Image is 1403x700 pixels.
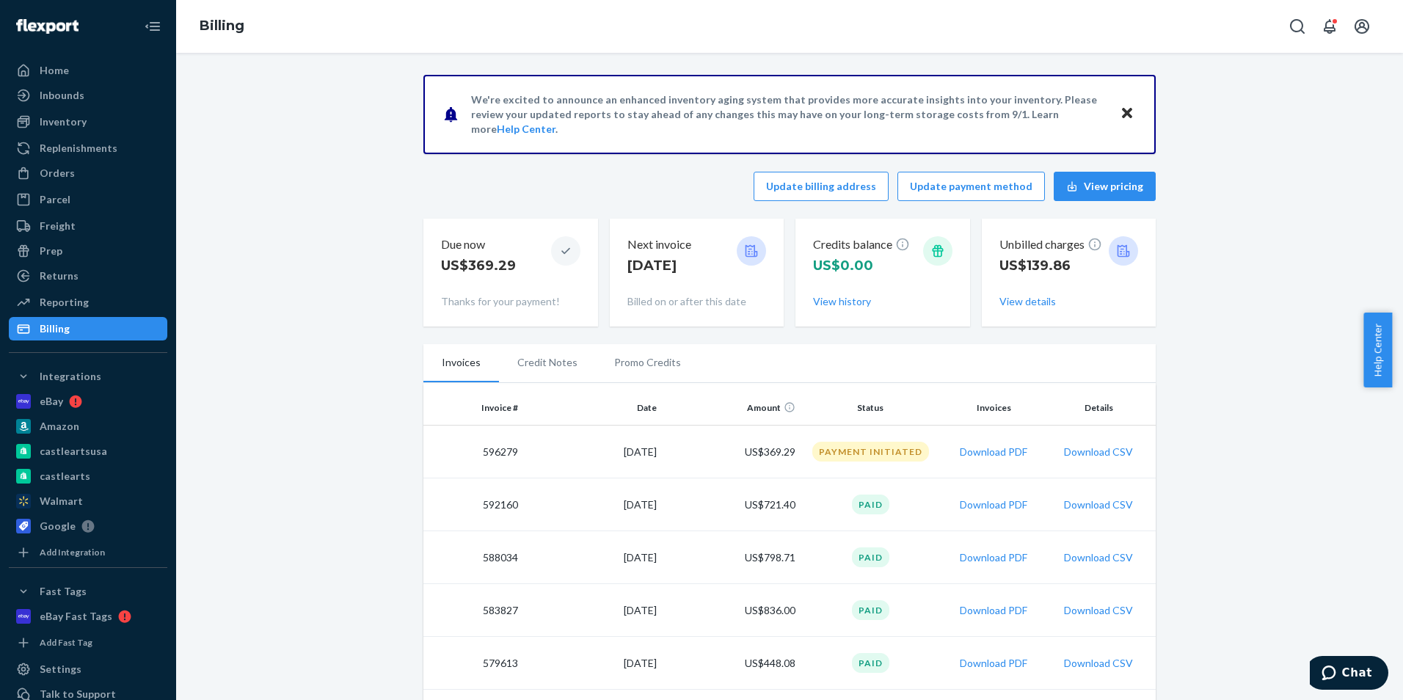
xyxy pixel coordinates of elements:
[40,114,87,129] div: Inventory
[1064,550,1133,565] button: Download CSV
[960,445,1027,459] button: Download PDF
[663,637,801,690] td: US$448.08
[423,390,524,426] th: Invoice #
[9,365,167,388] button: Integrations
[40,394,63,409] div: eBay
[200,18,244,34] a: Billing
[9,317,167,340] a: Billing
[40,141,117,156] div: Replenishments
[813,236,910,253] p: Credits balance
[9,544,167,561] a: Add Integration
[9,110,167,134] a: Inventory
[40,444,107,459] div: castleartsusa
[138,12,167,41] button: Close Navigation
[40,609,112,624] div: eBay Fast Tags
[9,580,167,603] button: Fast Tags
[1283,12,1312,41] button: Open Search Box
[852,653,889,673] div: Paid
[9,214,167,238] a: Freight
[9,514,167,538] a: Google
[960,656,1027,671] button: Download PDF
[9,390,167,413] a: eBay
[627,256,691,275] p: [DATE]
[1315,12,1344,41] button: Open notifications
[40,584,87,599] div: Fast Tags
[1054,172,1156,201] button: View pricing
[9,415,167,438] a: Amazon
[813,258,873,274] span: US$0.00
[812,442,929,462] div: Payment Initiated
[1048,390,1156,426] th: Details
[813,294,871,309] button: View history
[471,92,1106,136] p: We're excited to announce an enhanced inventory aging system that provides more accurate insights...
[596,344,699,381] li: Promo Credits
[524,478,663,531] td: [DATE]
[1363,313,1392,387] button: Help Center
[801,390,940,426] th: Status
[627,236,691,253] p: Next invoice
[9,605,167,628] a: eBay Fast Tags
[40,419,79,434] div: Amazon
[40,469,90,484] div: castlearts
[1064,603,1133,618] button: Download CSV
[40,295,89,310] div: Reporting
[999,294,1056,309] button: View details
[423,478,524,531] td: 592160
[9,136,167,160] a: Replenishments
[40,166,75,181] div: Orders
[663,478,801,531] td: US$721.40
[999,256,1102,275] p: US$139.86
[524,390,663,426] th: Date
[999,236,1102,253] p: Unbilled charges
[9,188,167,211] a: Parcel
[524,637,663,690] td: [DATE]
[852,547,889,567] div: Paid
[40,269,79,283] div: Returns
[663,531,801,584] td: US$798.71
[627,294,767,309] p: Billed on or after this date
[40,219,76,233] div: Freight
[9,84,167,107] a: Inbounds
[40,546,105,558] div: Add Integration
[9,291,167,314] a: Reporting
[9,161,167,185] a: Orders
[499,344,596,381] li: Credit Notes
[423,637,524,690] td: 579613
[497,123,555,135] a: Help Center
[1064,445,1133,459] button: Download CSV
[960,603,1027,618] button: Download PDF
[524,426,663,478] td: [DATE]
[960,497,1027,512] button: Download PDF
[40,192,70,207] div: Parcel
[9,489,167,513] a: Walmart
[663,584,801,637] td: US$836.00
[423,344,499,382] li: Invoices
[663,426,801,478] td: US$369.29
[9,239,167,263] a: Prep
[9,440,167,463] a: castleartsusa
[852,600,889,620] div: Paid
[40,519,76,533] div: Google
[441,256,516,275] p: US$369.29
[441,294,580,309] p: Thanks for your payment!
[441,236,516,253] p: Due now
[897,172,1045,201] button: Update payment method
[524,584,663,637] td: [DATE]
[960,550,1027,565] button: Download PDF
[40,63,69,78] div: Home
[852,495,889,514] div: Paid
[40,636,92,649] div: Add Fast Tag
[1064,497,1133,512] button: Download CSV
[1118,103,1137,125] button: Close
[16,19,79,34] img: Flexport logo
[423,531,524,584] td: 588034
[663,390,801,426] th: Amount
[40,369,101,384] div: Integrations
[754,172,889,201] button: Update billing address
[9,657,167,681] a: Settings
[40,88,84,103] div: Inbounds
[40,244,62,258] div: Prep
[940,390,1048,426] th: Invoices
[9,634,167,652] a: Add Fast Tag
